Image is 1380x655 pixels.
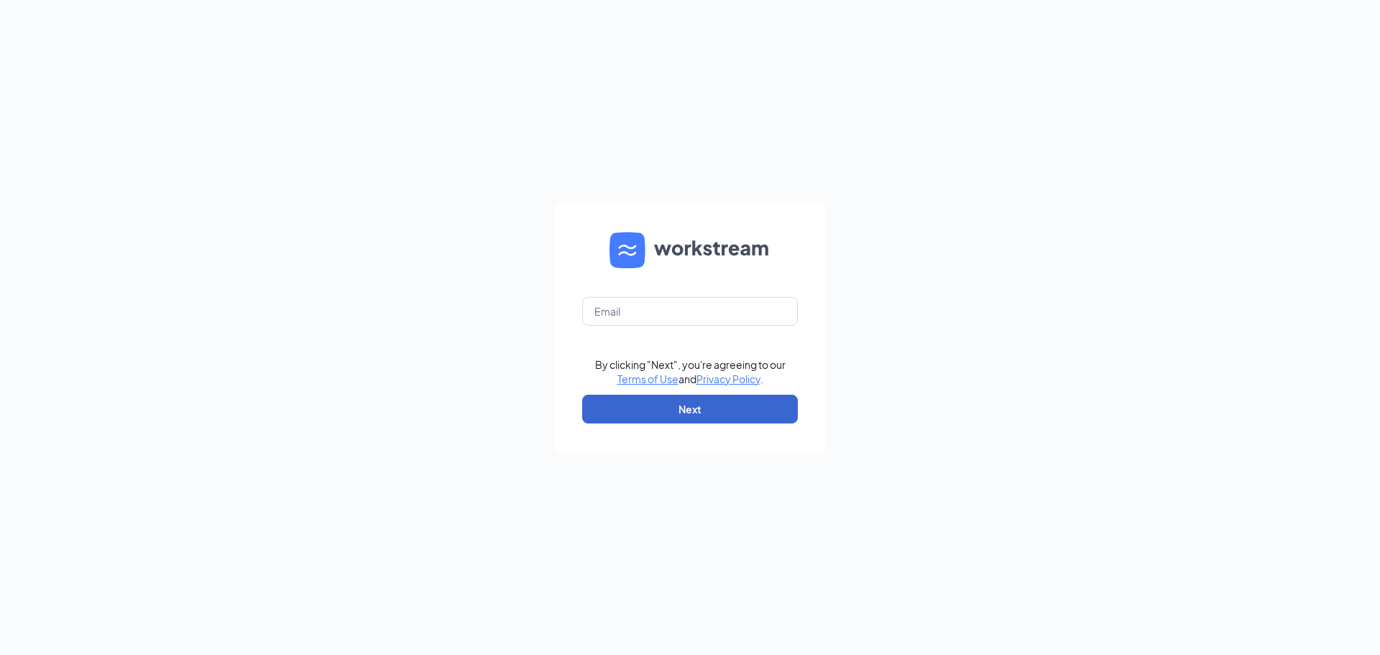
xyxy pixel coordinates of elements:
[617,372,678,385] a: Terms of Use
[582,297,798,326] input: Email
[696,372,760,385] a: Privacy Policy
[595,357,786,386] div: By clicking "Next", you're agreeing to our and .
[609,232,770,268] img: WS logo and Workstream text
[582,395,798,423] button: Next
